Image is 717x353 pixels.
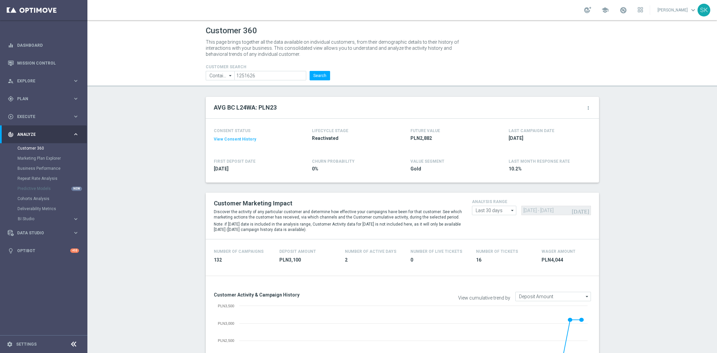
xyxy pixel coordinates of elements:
i: person_search [8,78,14,84]
span: Analyze [17,132,73,136]
h4: analysis range [472,199,591,204]
label: View cumulative trend by [458,295,510,301]
span: 2017-10-06 [214,166,292,172]
a: Cohorts Analysis [17,196,70,201]
p: This page brings together all the data available on individual customers, from their demographic ... [206,39,465,57]
span: 2025-10-06 [509,135,587,142]
i: keyboard_arrow_right [73,216,79,222]
a: Deliverability Metrics [17,206,70,211]
i: keyboard_arrow_right [73,95,79,102]
button: View Consent History [214,136,256,142]
i: track_changes [8,131,14,138]
h1: Customer 360 [206,26,599,36]
div: Cohorts Analysis [17,194,87,204]
button: BI Studio keyboard_arrow_right [17,216,79,222]
h4: Number Of Tickets [476,249,518,254]
a: Mission Control [17,54,79,72]
div: Predictive Models [17,184,87,194]
h4: CUSTOMER SEARCH [206,65,330,69]
h4: Number Of Live Tickets [410,249,462,254]
div: Repeat Rate Analysis [17,173,87,184]
div: Deliverability Metrics [17,204,87,214]
i: keyboard_arrow_right [73,131,79,138]
div: Customer 360 [17,143,87,153]
div: Business Performance [17,163,87,173]
h4: LAST CAMPAIGN DATE [509,128,554,133]
i: arrow_drop_down [584,292,591,301]
a: Business Performance [17,166,70,171]
span: PLN2,882 [410,135,489,142]
span: Explore [17,79,73,83]
span: LAST MONTH RESPONSE RATE [509,159,570,164]
div: Analyze [8,131,73,138]
h2: AVG BC L24WA: PLN23 [214,104,277,112]
h4: Number of Campaigns [214,249,264,254]
span: school [601,6,609,14]
a: Dashboard [17,36,79,54]
h4: Wager Amount [542,249,575,254]
i: keyboard_arrow_right [73,230,79,236]
span: 132 [214,257,271,263]
h4: CONSENT STATUS [214,128,292,133]
button: play_circle_outline Execute keyboard_arrow_right [7,114,79,119]
h4: VALUE SEGMENT [410,159,444,164]
h2: Customer Marketing Impact [214,199,462,207]
i: arrow_drop_down [509,206,516,215]
button: lightbulb Optibot +10 [7,248,79,253]
text: PLN3,500 [218,304,234,308]
i: gps_fixed [8,96,14,102]
div: Plan [8,96,73,102]
h4: Deposit Amount [279,249,316,254]
span: 16 [476,257,533,263]
i: settings [7,341,13,347]
i: play_circle_outline [8,114,14,120]
span: 10.2% [509,166,587,172]
button: equalizer Dashboard [7,43,79,48]
i: lightbulb [8,248,14,254]
h4: LIFECYCLE STAGE [312,128,348,133]
span: Gold [410,166,489,172]
a: Settings [16,342,37,346]
div: Mission Control [8,54,79,72]
div: Dashboard [8,36,79,54]
h3: Customer Activity & Campaign History [214,292,397,298]
button: gps_fixed Plan keyboard_arrow_right [7,96,79,102]
h4: FIRST DEPOSIT DATE [214,159,255,164]
button: Mission Control [7,61,79,66]
button: track_changes Analyze keyboard_arrow_right [7,132,79,137]
span: Plan [17,97,73,101]
div: Explore [8,78,73,84]
input: Enter CID, Email, name or phone [234,71,306,80]
span: CHURN PROBABILITY [312,159,355,164]
div: SK [698,4,710,16]
h4: FUTURE VALUE [410,128,440,133]
div: BI Studio [17,214,87,224]
span: 2 [345,257,402,263]
button: person_search Explore keyboard_arrow_right [7,78,79,84]
a: [PERSON_NAME]keyboard_arrow_down [657,5,698,15]
span: keyboard_arrow_down [689,6,697,14]
a: Optibot [17,242,70,260]
span: BI Studio [18,217,66,221]
div: Optibot [8,242,79,260]
span: PLN4,044 [542,257,599,263]
div: BI Studio [18,217,73,221]
div: Marketing Plan Explorer [17,153,87,163]
span: Reactivated [312,135,391,142]
p: Note: if [DATE] date is included in the analysis range, Customer Activity data for [DATE] is not ... [214,222,462,232]
button: Data Studio keyboard_arrow_right [7,230,79,236]
a: Marketing Plan Explorer [17,156,70,161]
button: Search [310,71,330,80]
span: 0 [410,257,468,263]
i: equalizer [8,42,14,48]
div: +10 [70,248,79,253]
i: keyboard_arrow_right [73,78,79,84]
a: Repeat Rate Analysis [17,176,70,181]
